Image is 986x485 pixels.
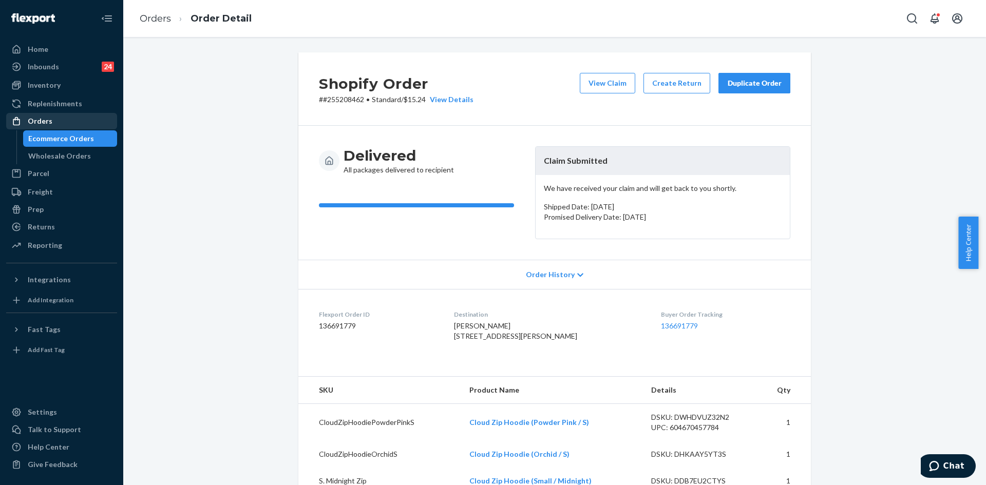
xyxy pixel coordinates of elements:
[28,442,69,452] div: Help Center
[131,4,260,34] ol: breadcrumbs
[28,99,82,109] div: Replenishments
[28,44,48,54] div: Home
[28,133,94,144] div: Ecommerce Orders
[319,310,438,319] dt: Flexport Order ID
[23,130,118,147] a: Ecommerce Orders
[924,8,945,29] button: Open notifications
[643,73,710,93] button: Create Return
[28,407,57,417] div: Settings
[6,271,117,288] button: Integrations
[28,116,52,126] div: Orders
[6,321,117,338] button: Fast Tags
[580,73,635,93] button: View Claim
[756,377,811,404] th: Qty
[319,321,438,331] dd: 136691779
[526,269,575,280] span: Order History
[958,217,978,269] button: Help Center
[6,439,117,455] a: Help Center
[536,147,790,175] header: Claim Submitted
[191,13,252,24] a: Order Detail
[454,310,645,319] dt: Destination
[28,187,53,197] div: Freight
[6,421,117,438] button: Talk to Support
[319,73,473,94] h2: Shopify Order
[6,342,117,358] a: Add Fast Tag
[6,404,117,420] a: Settings
[651,422,748,433] div: UPC: 604670457784
[661,310,790,319] dt: Buyer Order Tracking
[6,237,117,254] a: Reporting
[469,450,570,458] a: Cloud Zip Hoodie (Orchid / S)
[6,113,117,129] a: Orders
[11,13,55,24] img: Flexport logo
[28,424,81,435] div: Talk to Support
[28,204,44,215] div: Prep
[298,441,461,468] td: CloudZipHoodieOrchidS
[6,456,117,473] button: Give Feedback
[372,95,401,104] span: Standard
[102,62,114,72] div: 24
[6,201,117,218] a: Prep
[544,183,782,193] p: We have received your claim and will get back to you shortly.
[544,212,782,222] p: Promised Delivery Date: [DATE]
[6,95,117,112] a: Replenishments
[6,184,117,200] a: Freight
[921,454,976,480] iframe: Opens a widget where you can chat to one of our agents
[28,62,59,72] div: Inbounds
[344,146,454,165] h3: Delivered
[727,78,782,88] div: Duplicate Order
[643,377,756,404] th: Details
[651,412,748,422] div: DSKU: DWHDVUZ32N2
[718,73,790,93] button: Duplicate Order
[28,296,73,304] div: Add Integration
[651,449,748,459] div: DSKU: DHKAAY5YT3S
[661,321,698,330] a: 136691779
[97,8,117,29] button: Close Navigation
[366,95,370,104] span: •
[28,151,91,161] div: Wholesale Orders
[756,403,811,441] td: 1
[28,80,61,90] div: Inventory
[544,202,782,212] p: Shipped Date: [DATE]
[319,94,473,105] p: # #255208462 / $15.24
[28,324,61,335] div: Fast Tags
[426,94,473,105] button: View Details
[461,377,643,404] th: Product Name
[469,418,589,426] a: Cloud Zip Hoodie (Powder Pink / S)
[947,8,968,29] button: Open account menu
[28,275,71,285] div: Integrations
[6,59,117,75] a: Inbounds24
[28,240,62,250] div: Reporting
[140,13,171,24] a: Orders
[298,403,461,441] td: CloudZipHoodiePowderPinkS
[6,292,117,308] a: Add Integration
[6,165,117,182] a: Parcel
[454,321,577,340] span: [PERSON_NAME] [STREET_ADDRESS][PERSON_NAME]
[6,77,117,93] a: Inventory
[344,146,454,175] div: All packages delivered to recipient
[902,8,922,29] button: Open Search Box
[6,219,117,235] a: Returns
[23,148,118,164] a: Wholesale Orders
[469,476,592,485] a: Cloud Zip Hoodie (Small / Midnight)
[298,377,461,404] th: SKU
[28,459,78,470] div: Give Feedback
[28,222,55,232] div: Returns
[28,168,49,179] div: Parcel
[28,345,65,354] div: Add Fast Tag
[756,441,811,468] td: 1
[6,41,117,57] a: Home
